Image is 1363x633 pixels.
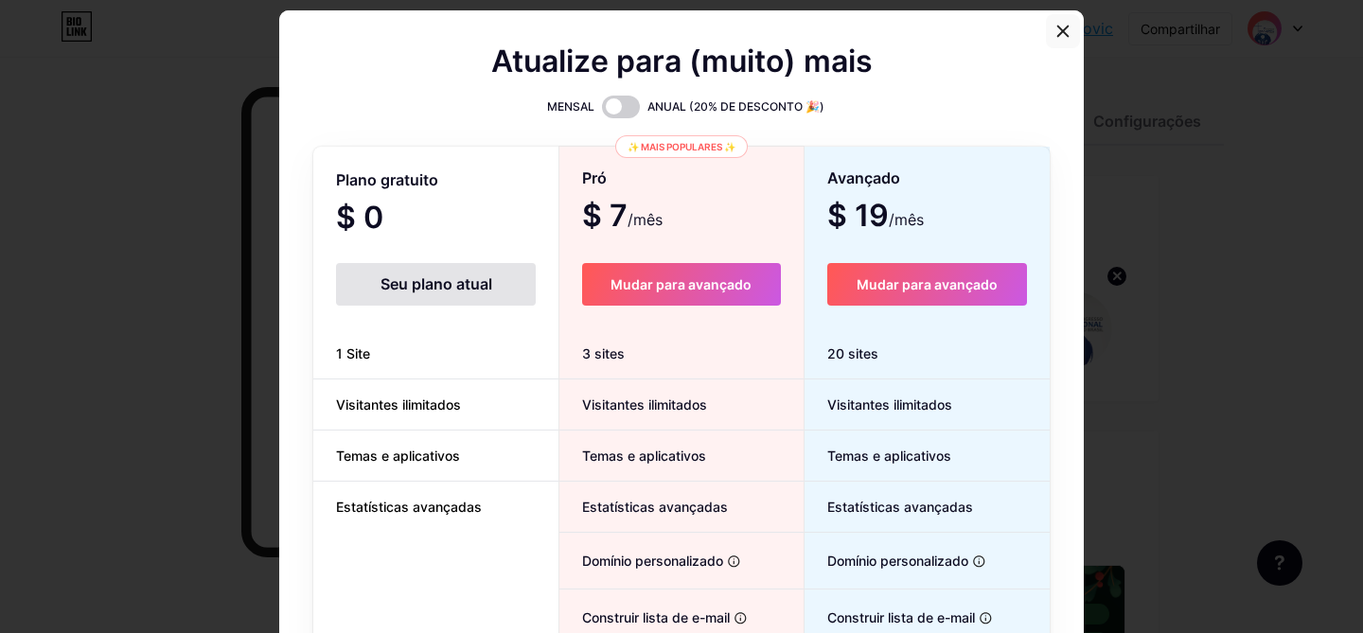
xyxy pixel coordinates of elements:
[857,276,998,292] font: Mudar para avançado
[336,170,438,189] font: Plano gratuito
[336,199,383,236] font: $ 0
[827,448,951,464] font: Temas e aplicativos
[889,210,924,229] font: /mês
[381,274,492,293] font: Seu plano atual
[582,448,706,464] font: Temas e aplicativos
[582,553,723,569] font: Domínio personalizado
[827,553,968,569] font: Domínio personalizado
[582,345,625,361] font: 3 sites
[628,210,663,229] font: /mês
[827,609,975,625] font: Construir lista de e-mail
[336,499,482,515] font: Estatísticas avançadas
[336,345,370,361] font: 1 Site
[582,396,707,413] font: Visitantes ilimitados
[827,197,889,234] font: $ 19
[827,396,952,413] font: Visitantes ilimitados
[582,609,730,625] font: Construir lista de e-mail
[582,499,728,515] font: Estatísticas avançadas
[547,99,594,114] font: MENSAL
[827,263,1027,306] button: Mudar para avançado
[491,43,873,79] font: Atualize para (muito) mais
[582,197,628,234] font: $ 7
[582,168,607,187] font: Pró
[827,499,973,515] font: Estatísticas avançadas
[582,263,780,306] button: Mudar para avançado
[647,99,824,114] font: ANUAL (20% DE DESCONTO 🎉)
[827,345,878,361] font: 20 sites
[827,168,900,187] font: Avançado
[336,448,460,464] font: Temas e aplicativos
[611,276,752,292] font: Mudar para avançado
[628,141,735,152] font: ✨ Mais populares ✨
[336,396,461,413] font: Visitantes ilimitados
